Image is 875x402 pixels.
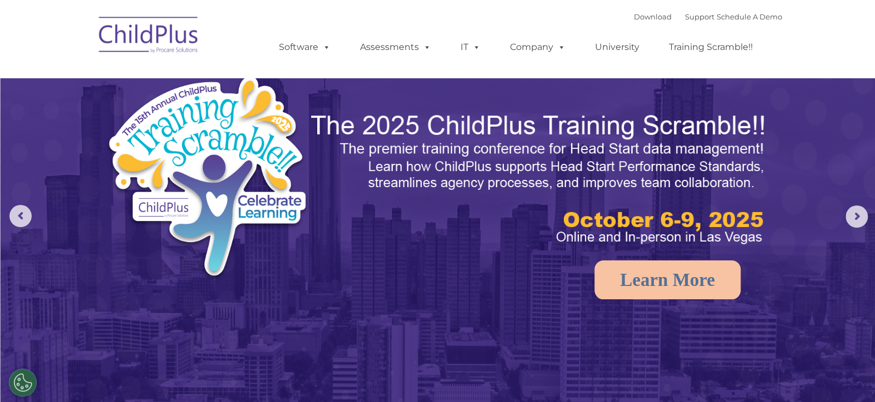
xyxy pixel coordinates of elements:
[717,12,782,21] a: Schedule A Demo
[658,36,764,58] a: Training Scramble!!
[9,369,37,396] button: Cookies Settings
[449,36,492,58] a: IT
[499,36,577,58] a: Company
[634,12,672,21] a: Download
[584,36,651,58] a: University
[634,12,782,21] font: |
[685,12,714,21] a: Support
[268,36,342,58] a: Software
[594,260,741,299] a: Learn More
[93,9,204,64] img: ChildPlus by Procare Solutions
[349,36,442,58] a: Assessments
